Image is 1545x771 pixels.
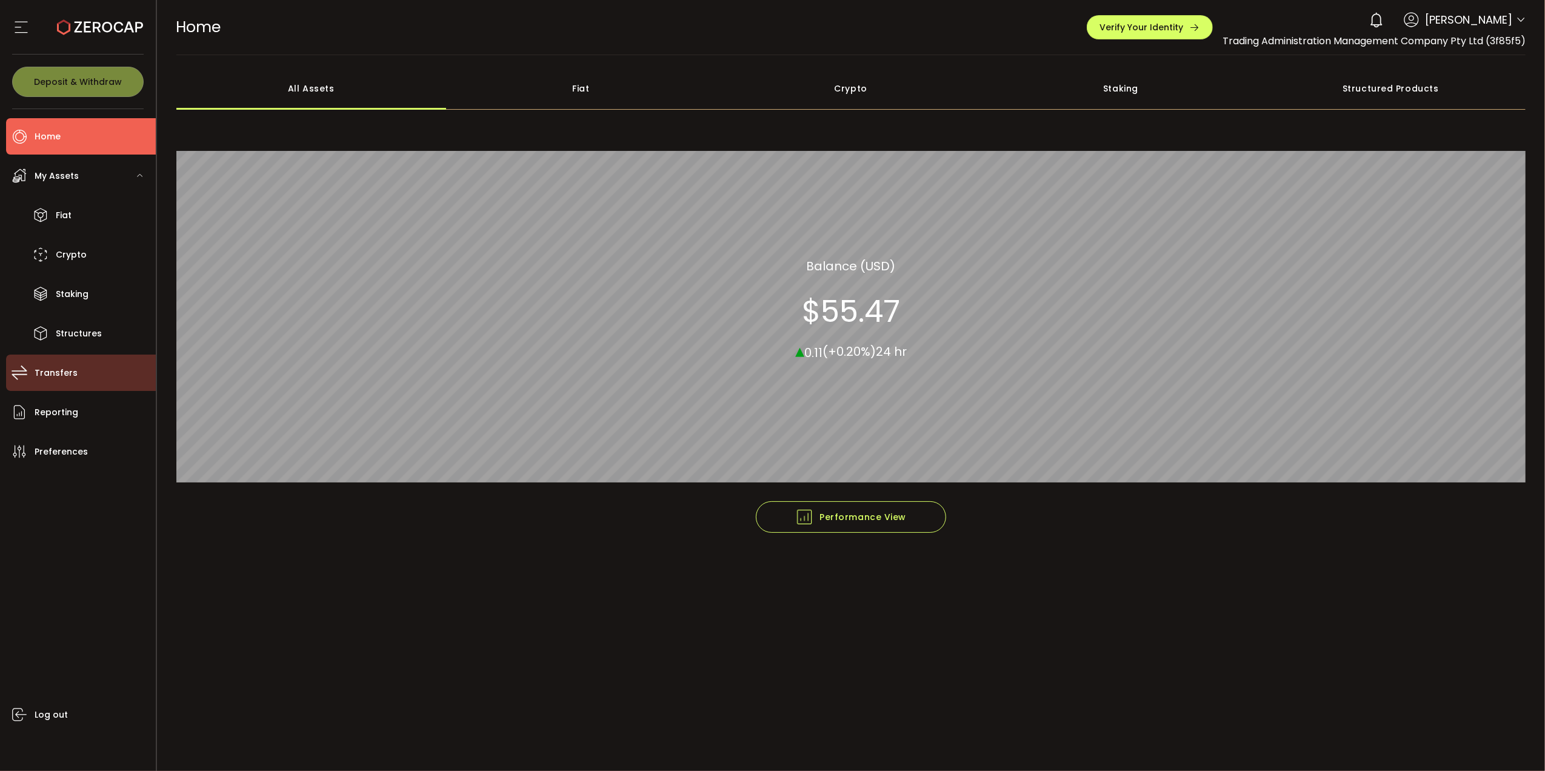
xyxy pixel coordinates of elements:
span: (+0.20%) [823,344,876,361]
span: My Assets [35,167,79,185]
span: Fiat [56,207,72,224]
span: Log out [35,706,68,724]
span: ▴ [795,338,804,364]
span: 0.11 [804,344,823,361]
span: Reporting [35,404,78,421]
div: Staking [986,67,1255,110]
span: Structures [56,325,102,342]
span: [PERSON_NAME] [1425,12,1512,28]
button: Verify Your Identity [1087,15,1213,39]
span: Deposit & Withdraw [34,78,122,86]
span: Home [176,16,221,38]
div: Crypto [716,67,986,110]
span: Trading Administration Management Company Pty Ltd (3f85f5) [1223,34,1526,48]
button: Deposit & Withdraw [12,67,144,97]
section: Balance (USD) [806,257,895,275]
span: Crypto [56,246,87,264]
span: Home [35,128,61,145]
div: Fiat [446,67,716,110]
section: $55.47 [802,293,900,330]
div: All Assets [176,67,446,110]
span: Transfers [35,364,78,382]
iframe: Chat Widget [1484,713,1545,771]
span: Verify Your Identity [1100,23,1183,32]
span: Performance View [795,508,906,526]
span: 24 hr [876,344,907,361]
span: Preferences [35,443,88,461]
button: Performance View [756,501,946,533]
div: Structured Products [1256,67,1526,110]
span: Staking [56,285,88,303]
